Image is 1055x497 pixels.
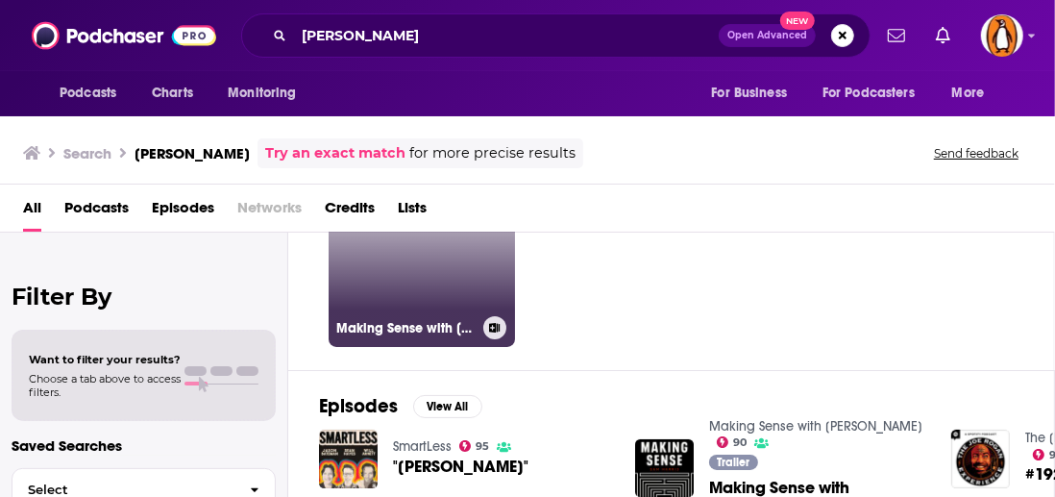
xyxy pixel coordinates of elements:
a: Show notifications dropdown [928,19,958,52]
span: Charts [152,80,193,107]
input: Search podcasts, credits, & more... [294,20,719,51]
h3: Making Sense with [PERSON_NAME] [336,320,476,336]
a: Credits [325,192,375,232]
button: open menu [810,75,943,112]
h3: Search [63,144,111,162]
span: "[PERSON_NAME]" [393,459,528,475]
span: Monitoring [228,80,296,107]
img: "Sam Harris" [319,430,378,488]
button: Open AdvancedNew [719,24,816,47]
p: Saved Searches [12,436,276,455]
a: 95 [459,440,490,452]
h2: Episodes [319,394,398,418]
button: open menu [698,75,811,112]
button: Send feedback [928,145,1024,162]
a: Charts [139,75,205,112]
span: More [952,80,985,107]
span: Networks [237,192,302,232]
span: Open Advanced [727,31,807,40]
span: Trailer [717,457,749,468]
span: Logged in as penguin_portfolio [981,14,1023,57]
h3: [PERSON_NAME] [135,144,250,162]
a: Show notifications dropdown [880,19,913,52]
a: Podcasts [64,192,129,232]
img: #192 - Sam Harris [951,430,1010,488]
span: Want to filter your results? [29,353,181,366]
button: open menu [46,75,141,112]
button: Show profile menu [981,14,1023,57]
a: Making Sense with Sam Harris [709,418,922,435]
div: Search podcasts, credits, & more... [241,13,871,58]
a: EpisodesView All [319,394,482,418]
span: for more precise results [409,142,576,164]
h2: Filter By [12,283,276,311]
span: 95 [476,442,489,451]
a: Try an exact match [265,142,405,164]
span: For Business [711,80,787,107]
span: Podcasts [60,80,116,107]
a: 90Making Sense with [PERSON_NAME] [329,161,515,347]
button: open menu [214,75,321,112]
img: Podchaser - Follow, Share and Rate Podcasts [32,17,216,54]
img: User Profile [981,14,1023,57]
span: 90 [733,438,747,447]
a: Episodes [152,192,214,232]
span: For Podcasters [822,80,915,107]
span: New [780,12,815,30]
span: Select [12,484,234,496]
a: Lists [398,192,427,232]
a: All [23,192,41,232]
span: Choose a tab above to access filters. [29,372,181,399]
button: View All [413,395,482,418]
a: "Sam Harris" [393,459,528,475]
a: 90 [717,436,748,448]
button: open menu [939,75,1009,112]
a: SmartLess [393,438,452,455]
